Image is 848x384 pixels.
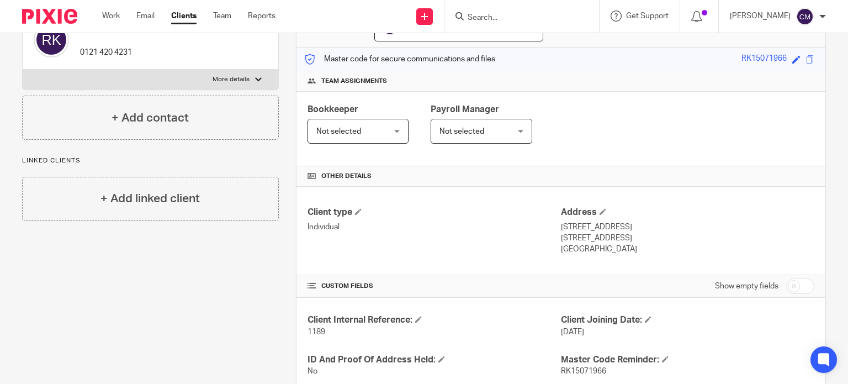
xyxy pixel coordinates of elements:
[626,12,669,20] span: Get Support
[308,328,325,336] span: 1189
[34,22,69,57] img: svg%3E
[431,105,499,114] span: Payroll Manager
[112,109,189,127] h4: + Add contact
[321,172,372,181] span: Other details
[136,10,155,22] a: Email
[561,367,606,375] span: RK15071966
[561,207,814,218] h4: Address
[308,367,317,375] span: No
[316,128,361,135] span: Not selected
[171,10,197,22] a: Clients
[248,10,275,22] a: Reports
[561,222,814,233] p: [STREET_ADDRESS]
[467,13,566,23] input: Search
[308,282,561,291] h4: CUSTOM FIELDS
[308,354,561,366] h4: ID And Proof Of Address Held:
[308,314,561,326] h4: Client Internal Reference:
[730,10,791,22] p: [PERSON_NAME]
[308,105,358,114] span: Bookkeeper
[741,53,787,66] div: RK15071966
[308,207,561,218] h4: Client type
[305,54,495,65] p: Master code for secure communications and files
[321,77,387,86] span: Team assignments
[561,244,814,255] p: [GEOGRAPHIC_DATA]
[561,328,584,336] span: [DATE]
[80,47,168,58] p: 0121 420 4231
[715,281,778,292] label: Show empty fields
[561,354,814,366] h4: Master Code Reminder:
[22,9,77,24] img: Pixie
[213,75,250,84] p: More details
[213,10,231,22] a: Team
[439,128,484,135] span: Not selected
[308,222,561,233] p: Individual
[796,8,814,25] img: svg%3E
[561,233,814,244] p: [STREET_ADDRESS]
[22,156,279,165] p: Linked clients
[100,190,200,207] h4: + Add linked client
[102,10,120,22] a: Work
[561,314,814,326] h4: Client Joining Date:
